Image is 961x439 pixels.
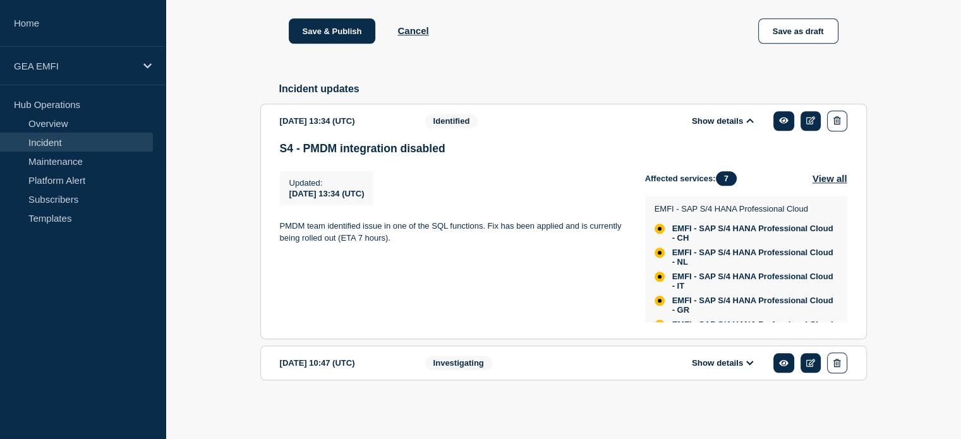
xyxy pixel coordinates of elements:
span: EMFI - SAP S/4 HANA Professional Cloud - DE [672,320,835,339]
h2: Incident updates [279,83,867,95]
span: Affected services: [645,171,743,186]
button: Cancel [397,25,428,36]
div: affected [655,248,665,258]
p: Updated : [289,178,365,188]
button: Show details [688,358,758,368]
div: affected [655,296,665,306]
span: Identified [425,114,478,128]
p: PMDM team identified issue in one of the SQL functions. Fix has been applied and is currently bei... [280,220,625,244]
button: Save as draft [758,18,838,44]
button: View all [813,171,847,186]
button: Save & Publish [289,18,376,44]
span: [DATE] 13:34 (UTC) [289,189,365,198]
span: 7 [716,171,737,186]
div: affected [655,320,665,330]
span: Investigating [425,356,492,370]
span: EMFI - SAP S/4 HANA Professional Cloud - GR [672,296,835,315]
div: affected [655,224,665,234]
div: [DATE] 10:47 (UTC) [280,352,406,373]
h3: S4 - PMDM integration disabled [280,142,847,155]
p: EMFI - SAP S/4 HANA Professional Cloud [655,204,835,213]
span: EMFI - SAP S/4 HANA Professional Cloud - CH [672,224,835,243]
button: Show details [688,116,758,126]
div: affected [655,272,665,282]
div: [DATE] 13:34 (UTC) [280,111,406,131]
p: GEA EMFI [14,61,135,71]
span: EMFI - SAP S/4 HANA Professional Cloud - NL [672,248,835,267]
span: EMFI - SAP S/4 HANA Professional Cloud - IT [672,272,835,291]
